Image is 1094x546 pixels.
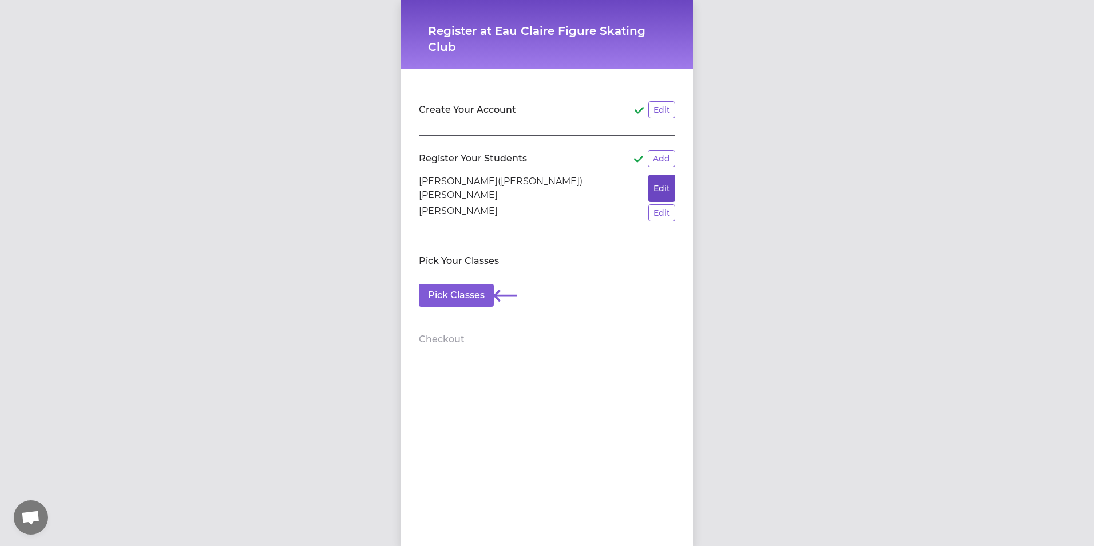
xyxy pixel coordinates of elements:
h2: Checkout [419,333,465,346]
h2: Register Your Students [419,152,527,165]
button: Add [648,150,675,167]
h1: Register at Eau Claire Figure Skating Club [428,23,666,55]
p: [PERSON_NAME]([PERSON_NAME]) [PERSON_NAME] [419,175,648,202]
button: Edit [648,101,675,118]
a: Open chat [14,500,48,535]
button: Pick Classes [419,284,494,307]
h2: Create Your Account [419,103,516,117]
h2: Pick Your Classes [419,254,499,268]
button: Edit [648,204,675,221]
button: Edit [648,175,675,202]
p: [PERSON_NAME] [419,204,498,221]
